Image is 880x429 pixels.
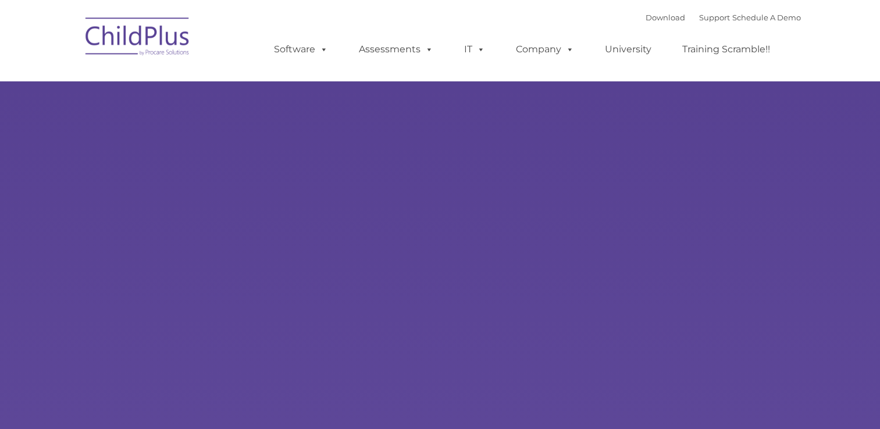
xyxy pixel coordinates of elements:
img: ChildPlus by Procare Solutions [80,9,196,67]
a: Assessments [347,38,445,61]
a: Support [699,13,730,22]
a: Training Scramble!! [671,38,782,61]
a: Software [262,38,340,61]
a: University [593,38,663,61]
font: | [646,13,801,22]
a: Download [646,13,685,22]
a: Schedule A Demo [732,13,801,22]
a: IT [453,38,497,61]
a: Company [504,38,586,61]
